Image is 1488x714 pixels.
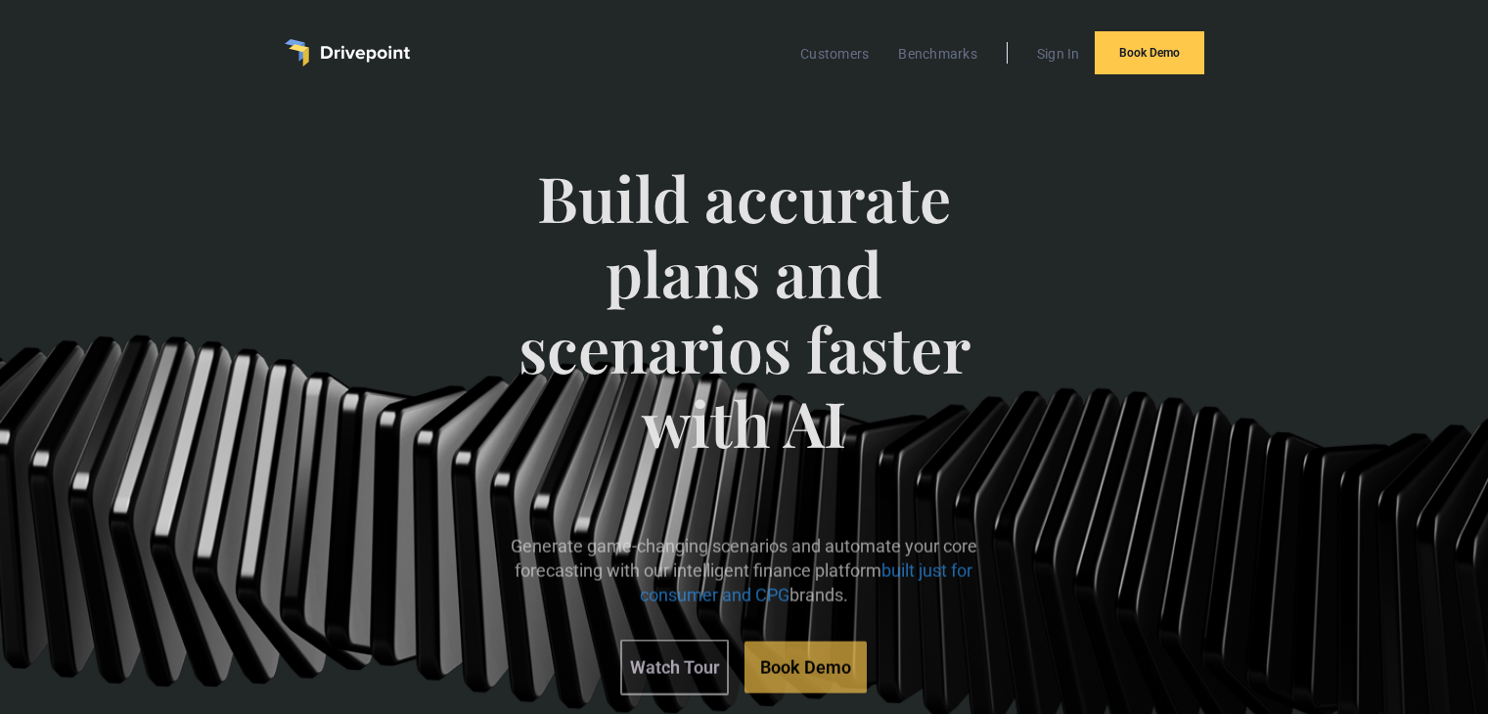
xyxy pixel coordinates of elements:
[490,160,998,500] span: Build accurate plans and scenarios faster with AI
[888,41,987,67] a: Benchmarks
[285,39,410,67] a: home
[1095,31,1204,74] a: Book Demo
[621,639,730,694] a: Watch Tour
[745,641,868,692] a: Book Demo
[1027,41,1090,67] a: Sign In
[490,534,998,608] p: Generate game-changing scenarios and automate your core forecasting with our intelligent finance ...
[790,41,879,67] a: Customers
